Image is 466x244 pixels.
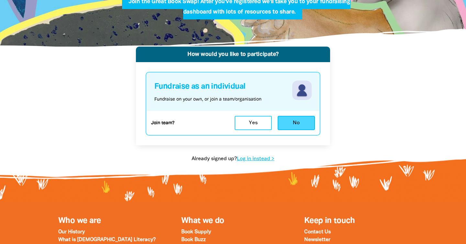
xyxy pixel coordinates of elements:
[58,238,156,242] a: What is [DEMOGRAPHIC_DATA] Literacy?
[304,238,330,242] a: Newsletter
[181,238,206,242] a: Book Buzz
[181,217,224,225] a: What we do
[151,120,231,127] p: Join team?
[304,230,331,234] a: Contact Us
[292,81,312,100] img: individuals-svg-4fa13e.svg
[136,155,330,163] p: Already signed up?
[58,217,101,225] a: Who we are
[139,51,327,57] h4: How would you like to participate?
[304,217,355,225] span: Keep in touch
[278,116,315,130] button: No
[58,230,85,234] a: Our History
[154,96,261,103] p: Fundraise on your own, or join a team/organisation
[237,157,274,161] a: Log in instead >
[154,81,291,93] h4: Fundraise as an individual
[181,230,211,234] a: Book Supply
[235,116,272,130] button: Yes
